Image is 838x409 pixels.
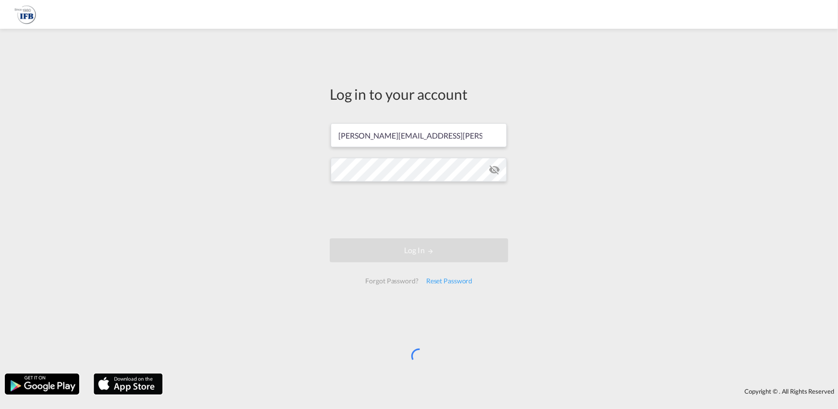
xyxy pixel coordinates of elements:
div: Reset Password [422,272,477,290]
img: google.png [4,373,80,396]
input: Enter email/phone number [331,123,507,147]
iframe: reCAPTCHA [346,191,492,229]
img: apple.png [93,373,164,396]
button: LOGIN [330,238,508,262]
div: Forgot Password? [361,272,422,290]
div: Log in to your account [330,84,508,104]
div: Copyright © . All Rights Reserved [168,383,838,399]
img: b628ab10256c11eeb52753acbc15d091.png [14,4,36,25]
md-icon: icon-eye-off [489,164,500,175]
